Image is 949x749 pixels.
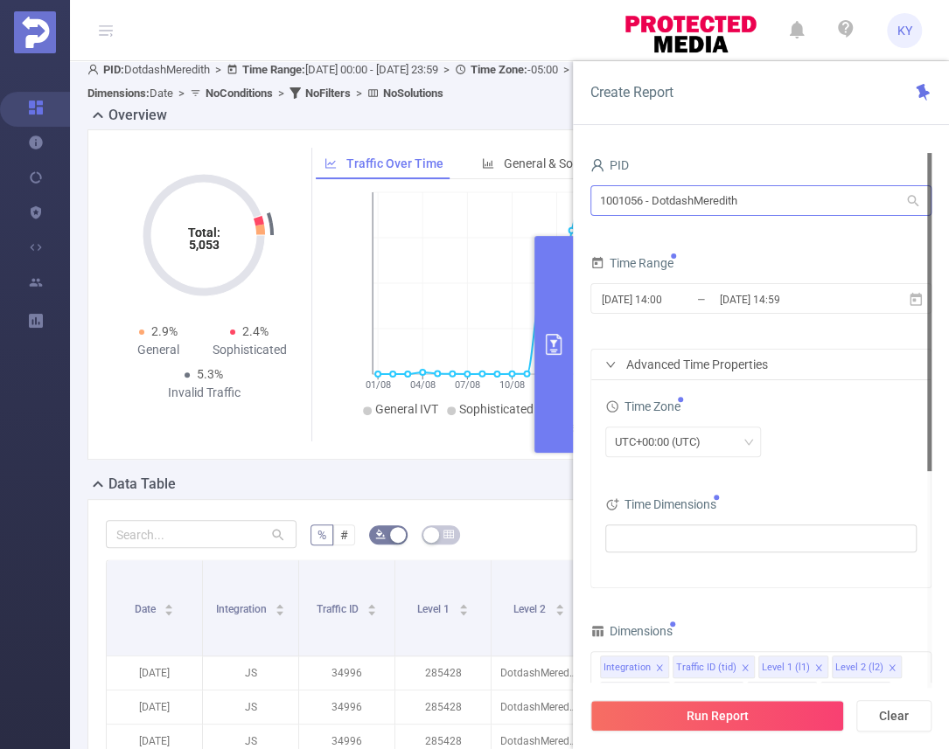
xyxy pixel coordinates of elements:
[814,663,823,674] i: icon: close
[600,288,742,311] input: Start date
[151,324,178,338] span: 2.9%
[888,663,897,674] i: icon: close
[438,63,455,76] span: >
[409,379,435,391] tspan: 04/08
[299,690,394,724] p: 34996
[747,682,817,704] li: Level 5 (l5)
[743,437,754,449] i: icon: down
[273,87,290,100] span: >
[615,427,713,456] div: UTC+00:00 (UTC)
[492,656,587,690] p: DotdashMeredith
[604,656,651,679] div: Integration
[718,288,860,311] input: End date
[417,603,452,615] span: Level 1
[204,341,295,359] div: Sophisticated
[173,87,190,100] span: >
[741,663,750,674] i: icon: close
[108,474,176,495] h2: Data Table
[158,384,249,402] div: Invalid Traffic
[242,63,305,76] b: Time Range:
[14,11,56,53] img: Protected Media
[276,608,285,614] i: icon: caret-down
[673,682,743,704] li: Level 4 (l4)
[135,603,158,615] span: Date
[242,324,269,338] span: 2.4%
[164,601,174,607] i: icon: caret-up
[590,256,673,270] span: Time Range
[458,601,469,612] div: Sort
[367,608,377,614] i: icon: caret-down
[897,13,912,48] span: KY
[499,379,525,391] tspan: 10/08
[856,700,932,732] button: Clear
[189,238,220,252] tspan: 5,053
[458,608,468,614] i: icon: caret-down
[395,690,491,724] p: 285428
[454,379,479,391] tspan: 07/08
[555,601,564,607] i: icon: caret-up
[605,359,616,370] i: icon: right
[835,656,883,679] div: Level 2 (l2)
[188,225,220,239] tspan: Total:
[655,663,664,674] i: icon: close
[366,601,377,612] div: Sort
[375,529,386,539] i: icon: bg-colors
[605,497,716,511] span: Time Dimensions
[275,601,285,612] div: Sort
[605,399,680,413] span: Time Zone
[317,603,361,615] span: Traffic ID
[504,156,722,170] span: General & Sophisticated IVT by Category
[203,656,298,690] p: JS
[600,655,669,678] li: Integration
[590,700,844,732] button: Run Report
[87,64,103,75] i: icon: user
[471,63,527,76] b: Time Zone:
[324,157,337,170] i: icon: line-chart
[210,63,227,76] span: >
[762,656,810,679] div: Level 1 (l1)
[676,656,736,679] div: Traffic ID (tid)
[758,655,828,678] li: Level 1 (l1)
[164,601,174,612] div: Sort
[458,601,468,607] i: icon: caret-up
[367,601,377,607] i: icon: caret-up
[216,603,269,615] span: Integration
[383,87,443,100] b: No Solutions
[395,656,491,690] p: 285428
[558,63,575,76] span: >
[365,379,390,391] tspan: 01/08
[600,682,670,704] li: Level 3 (l3)
[555,608,564,614] i: icon: caret-down
[351,87,367,100] span: >
[591,350,931,379] div: icon: rightAdvanced Time Properties
[832,655,902,678] li: Level 2 (l2)
[673,655,755,678] li: Traffic ID (tid)
[108,105,167,126] h2: Overview
[299,656,394,690] p: 34996
[459,402,555,416] span: Sophisticated IVT
[443,529,454,539] i: icon: table
[590,158,629,172] span: PID
[611,528,613,549] input: filter select
[590,84,673,101] span: Create Report
[346,156,443,170] span: Traffic Over Time
[305,87,351,100] b: No Filters
[820,682,890,704] li: Level 6 (l6)
[513,603,548,615] span: Level 2
[107,690,202,724] p: [DATE]
[203,690,298,724] p: JS
[106,520,297,548] input: Search...
[590,158,604,172] i: icon: user
[206,87,273,100] b: No Conditions
[107,656,202,690] p: [DATE]
[590,624,673,638] span: Dimensions
[555,601,565,612] div: Sort
[276,601,285,607] i: icon: caret-up
[482,157,494,170] i: icon: bar-chart
[340,528,348,542] span: #
[317,528,326,542] span: %
[197,367,223,381] span: 5.3%
[164,608,174,614] i: icon: caret-down
[492,690,587,724] p: DotdashMeredith
[375,402,438,416] span: General IVT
